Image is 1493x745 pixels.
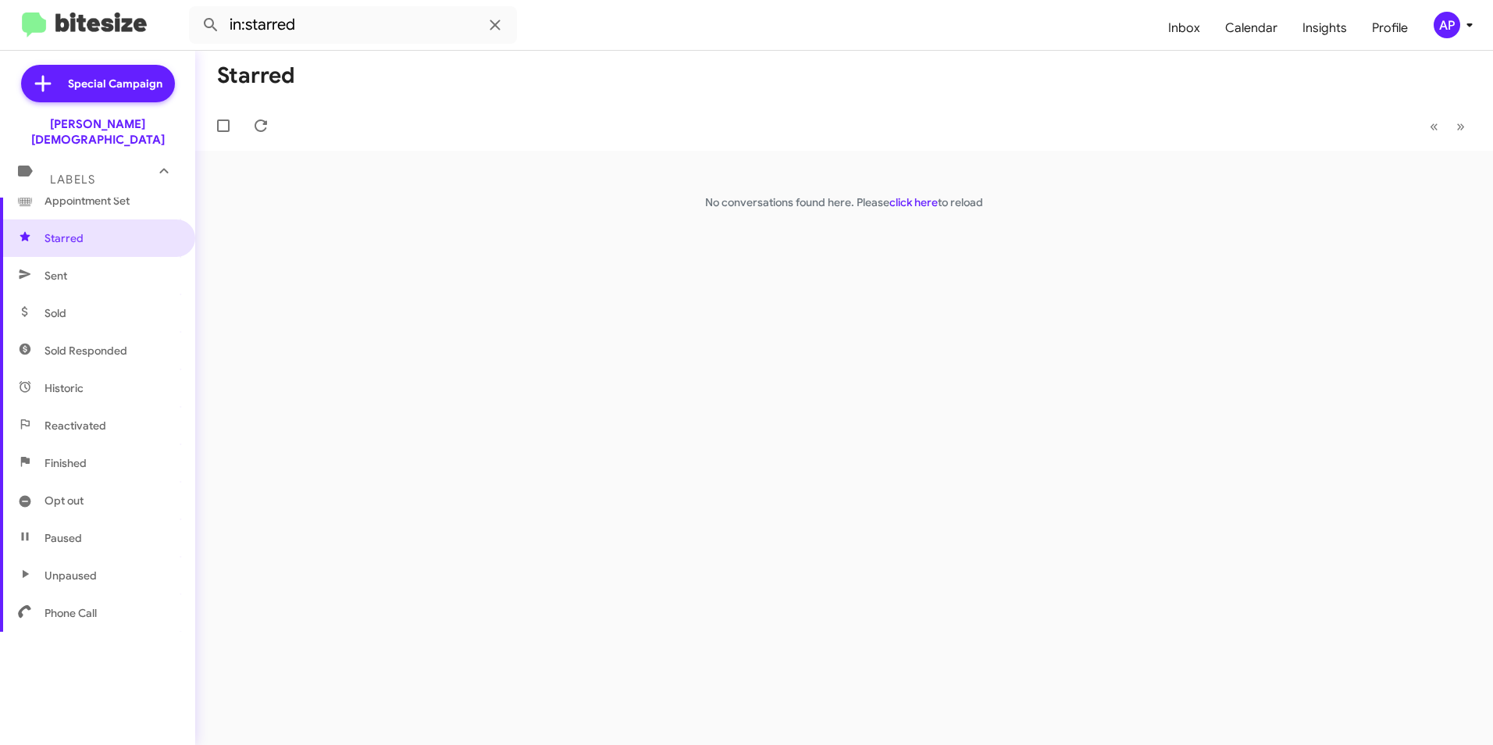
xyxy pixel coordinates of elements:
[1156,5,1213,51] a: Inbox
[45,193,130,209] span: Appointment Set
[1447,110,1474,142] button: Next
[189,6,517,44] input: Search
[1213,5,1290,51] a: Calendar
[1434,12,1460,38] div: AP
[1359,5,1420,51] a: Profile
[1430,116,1438,136] span: «
[68,76,162,91] span: Special Campaign
[45,455,87,471] span: Finished
[195,194,1493,210] p: No conversations found here. Please to reload
[45,230,84,246] span: Starred
[45,305,66,321] span: Sold
[45,418,106,433] span: Reactivated
[45,343,127,358] span: Sold Responded
[45,380,84,396] span: Historic
[45,530,82,546] span: Paused
[21,65,175,102] a: Special Campaign
[217,63,295,88] h1: Starred
[45,493,84,508] span: Opt out
[45,268,67,283] span: Sent
[45,605,97,621] span: Phone Call
[1290,5,1359,51] a: Insights
[50,173,95,187] span: Labels
[45,568,97,583] span: Unpaused
[889,195,938,209] a: click here
[1421,110,1474,142] nav: Page navigation example
[1420,12,1476,38] button: AP
[1420,110,1448,142] button: Previous
[1456,116,1465,136] span: »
